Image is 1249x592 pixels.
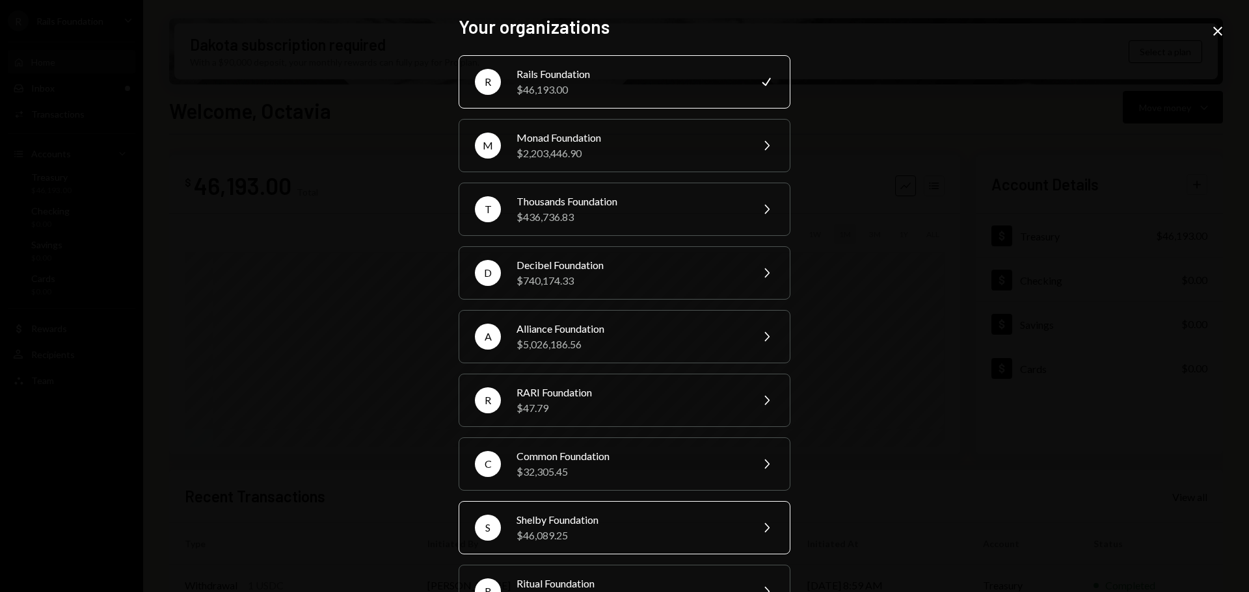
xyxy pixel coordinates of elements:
button: RRARI Foundation$47.79 [459,374,790,427]
div: M [475,133,501,159]
div: $46,193.00 [517,82,743,97]
div: $436,736.83 [517,209,743,225]
div: $32,305.45 [517,464,743,480]
div: $740,174.33 [517,273,743,289]
div: D [475,260,501,286]
button: CCommon Foundation$32,305.45 [459,437,790,491]
button: MMonad Foundation$2,203,446.90 [459,119,790,172]
div: Alliance Foundation [517,321,743,337]
button: AAlliance Foundation$5,026,186.56 [459,310,790,363]
div: Common Foundation [517,448,743,464]
div: Monad Foundation [517,130,743,146]
div: $2,203,446.90 [517,146,743,161]
div: $5,026,186.56 [517,337,743,352]
div: Ritual Foundation [517,576,743,591]
div: R [475,387,501,413]
button: TThousands Foundation$436,736.83 [459,183,790,236]
button: DDecibel Foundation$740,174.33 [459,246,790,300]
div: Thousands Foundation [517,194,743,209]
button: RRails Foundation$46,193.00 [459,55,790,109]
h2: Your organizations [459,14,790,40]
div: T [475,196,501,222]
div: RARI Foundation [517,385,743,400]
div: $47.79 [517,400,743,416]
div: A [475,324,501,350]
div: $46,089.25 [517,528,743,543]
div: Decibel Foundation [517,257,743,273]
div: R [475,69,501,95]
div: C [475,451,501,477]
div: Rails Foundation [517,66,743,82]
button: SShelby Foundation$46,089.25 [459,501,790,554]
div: Shelby Foundation [517,512,743,528]
div: S [475,515,501,541]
